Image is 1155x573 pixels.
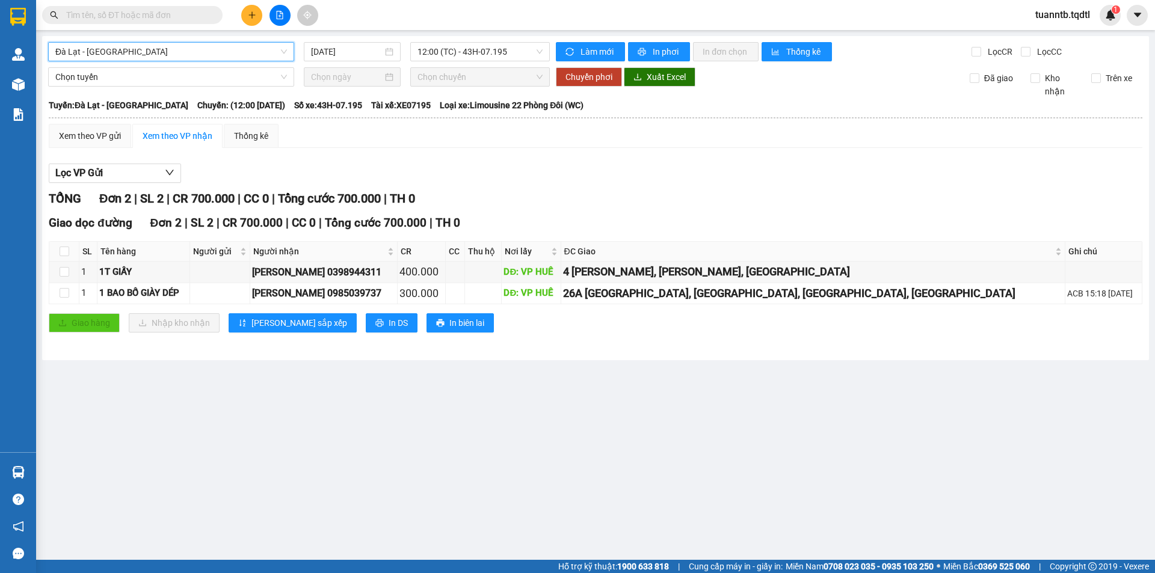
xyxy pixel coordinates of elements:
[66,8,208,22] input: Tìm tên, số ĐT hoặc mã đơn
[50,11,58,19] span: search
[366,313,417,332] button: printerIn DS
[12,78,25,91] img: warehouse-icon
[55,68,287,86] span: Chọn tuyến
[197,99,285,112] span: Chuyến: (12:00 [DATE])
[238,191,241,206] span: |
[399,285,443,302] div: 300.000
[556,67,622,87] button: Chuyển phơi
[1039,560,1041,573] span: |
[617,562,669,571] strong: 1900 633 818
[294,99,362,112] span: Số xe: 43H-07.195
[504,265,558,280] div: DĐ: VP HUẾ
[292,216,316,230] span: CC 0
[49,191,81,206] span: TỔNG
[311,45,383,58] input: 14/08/2025
[786,560,934,573] span: Miền Nam
[49,313,120,332] button: uploadGiao hàng
[465,242,502,262] th: Thu hộ
[99,191,131,206] span: Đơn 2
[81,265,95,280] div: 1
[49,100,188,110] b: Tuyến: Đà Lạt - [GEOGRAPHIC_DATA]
[140,191,164,206] span: SL 2
[251,316,347,329] span: [PERSON_NAME] sắp xếp
[1088,562,1097,571] span: copyright
[13,521,24,532] span: notification
[1112,5,1120,14] sup: 1
[49,216,132,230] span: Giao dọc đường
[13,494,24,505] span: question-circle
[943,560,1030,573] span: Miền Bắc
[771,47,781,57] span: bar-chart
[653,45,680,58] span: In phơi
[581,45,615,58] span: Làm mới
[399,263,443,280] div: 400.000
[223,216,283,230] span: CR 700.000
[12,108,25,121] img: solution-icon
[59,129,121,142] div: Xem theo VP gửi
[983,45,1014,58] span: Lọc CR
[13,548,24,559] span: message
[252,265,395,280] div: [PERSON_NAME] 0398944311
[49,164,181,183] button: Lọc VP Gửi
[565,47,576,57] span: sync
[390,191,415,206] span: TH 0
[371,99,431,112] span: Tài xế: XE07195
[241,5,262,26] button: plus
[824,562,934,571] strong: 0708 023 035 - 0935 103 250
[150,216,182,230] span: Đơn 2
[978,562,1030,571] strong: 0369 525 060
[563,263,1063,280] div: 4 [PERSON_NAME], [PERSON_NAME], [GEOGRAPHIC_DATA]
[628,42,690,61] button: printerIn phơi
[1105,10,1116,20] img: icon-new-feature
[762,42,832,61] button: bar-chartThống kê
[272,191,275,206] span: |
[191,216,214,230] span: SL 2
[10,8,26,26] img: logo-vxr
[563,285,1063,302] div: 26A [GEOGRAPHIC_DATA], [GEOGRAPHIC_DATA], [GEOGRAPHIC_DATA], [GEOGRAPHIC_DATA]
[193,245,237,258] span: Người gửi
[436,216,460,230] span: TH 0
[244,191,269,206] span: CC 0
[269,5,291,26] button: file-add
[417,43,543,61] span: 12:00 (TC) - 43H-07.195
[979,72,1018,85] span: Đã giao
[185,216,188,230] span: |
[252,286,395,301] div: [PERSON_NAME] 0985039737
[1032,45,1064,58] span: Lọc CC
[558,560,669,573] span: Hỗ trợ kỹ thuật:
[430,216,433,230] span: |
[12,48,25,61] img: warehouse-icon
[99,265,188,280] div: 1T GIẤY
[165,168,174,177] span: down
[633,73,642,82] span: download
[99,286,188,301] div: 1 BAO BỐ GIÀY DÉP
[143,129,212,142] div: Xem theo VP nhận
[253,245,385,258] span: Người nhận
[276,11,284,19] span: file-add
[375,319,384,328] span: printer
[1067,287,1140,300] div: ACB 15:18 [DATE]
[129,313,220,332] button: downloadNhập kho nhận
[238,319,247,328] span: sort-ascending
[638,47,648,57] span: printer
[1026,7,1100,22] span: tuanntb.tqdtl
[446,242,465,262] th: CC
[325,216,427,230] span: Tổng cước 700.000
[384,191,387,206] span: |
[286,216,289,230] span: |
[1132,10,1143,20] span: caret-down
[449,316,484,329] span: In biên lai
[55,165,103,180] span: Lọc VP Gửi
[12,466,25,479] img: warehouse-icon
[689,560,783,573] span: Cung cấp máy in - giấy in:
[389,316,408,329] span: In DS
[1101,72,1137,85] span: Trên xe
[173,191,235,206] span: CR 700.000
[427,313,494,332] button: printerIn biên lai
[398,242,446,262] th: CR
[440,99,584,112] span: Loại xe: Limousine 22 Phòng Đôi (WC)
[278,191,381,206] span: Tổng cước 700.000
[311,70,383,84] input: Chọn ngày
[786,45,822,58] span: Thống kê
[134,191,137,206] span: |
